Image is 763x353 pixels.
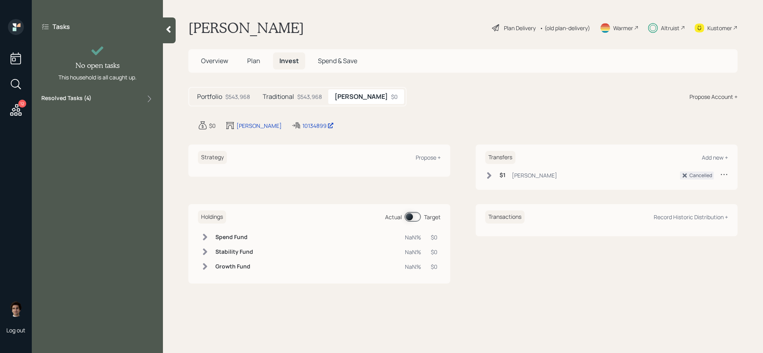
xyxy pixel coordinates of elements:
h6: Stability Fund [215,249,253,255]
div: Target [424,213,441,221]
h1: [PERSON_NAME] [188,19,304,37]
div: Record Historic Distribution + [654,213,728,221]
div: $0 [391,93,398,101]
div: 12 [18,100,26,108]
div: Propose + [416,154,441,161]
div: $0 [431,262,438,271]
label: Tasks [52,22,70,31]
div: $0 [209,122,216,130]
h6: Holdings [198,210,226,224]
span: Plan [247,56,260,65]
h6: Transfers [485,151,515,164]
h6: Transactions [485,210,525,224]
div: Actual [385,213,402,221]
img: harrison-schaefer-headshot-2.png [8,301,24,317]
h5: Portfolio [197,93,222,100]
div: Kustomer [707,24,732,32]
div: Log out [6,326,25,334]
span: Spend & Save [318,56,357,65]
div: NaN% [405,233,421,241]
div: $543,968 [297,93,322,101]
div: Altruist [661,24,680,32]
div: 10134899 [302,122,334,130]
div: • (old plan-delivery) [540,24,590,32]
div: Add new + [702,154,728,161]
div: NaN% [405,262,421,271]
h5: [PERSON_NAME] [335,93,388,100]
div: This household is all caught up. [58,73,137,81]
div: Cancelled [689,172,712,179]
div: Propose Account + [689,93,738,101]
span: Overview [201,56,228,65]
h6: Growth Fund [215,263,253,270]
div: NaN% [405,248,421,256]
div: Warmer [613,24,633,32]
h6: Spend Fund [215,234,253,241]
div: $0 [431,248,438,256]
div: $543,968 [225,93,250,101]
h4: No open tasks [76,61,120,70]
span: Invest [279,56,299,65]
h6: Strategy [198,151,227,164]
label: Resolved Tasks ( 4 ) [41,94,91,104]
div: [PERSON_NAME] [236,122,282,130]
h5: Traditional [263,93,294,100]
div: $0 [431,233,438,241]
div: Plan Delivery [504,24,536,32]
h6: $1 [500,172,505,179]
div: [PERSON_NAME] [512,171,557,179]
